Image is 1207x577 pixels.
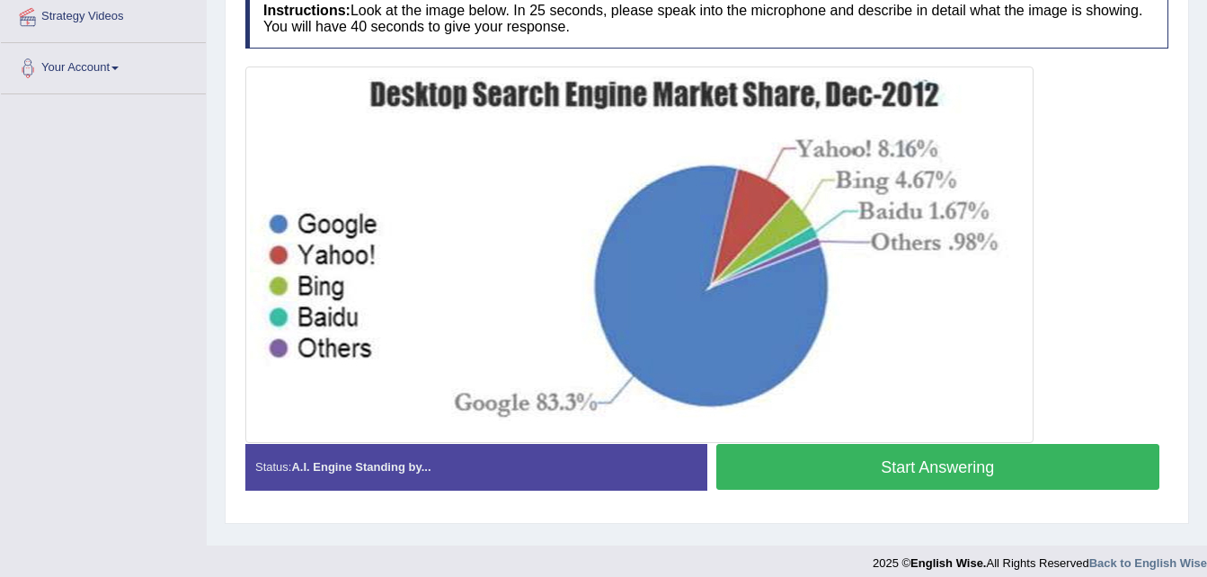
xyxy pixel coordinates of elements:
[873,546,1207,572] div: 2025 © All Rights Reserved
[1089,556,1207,570] a: Back to English Wise
[910,556,986,570] strong: English Wise.
[245,444,707,490] div: Status:
[1,43,206,88] a: Your Account
[716,444,1160,490] button: Start Answering
[291,460,430,474] strong: A.I. Engine Standing by...
[263,3,351,18] b: Instructions:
